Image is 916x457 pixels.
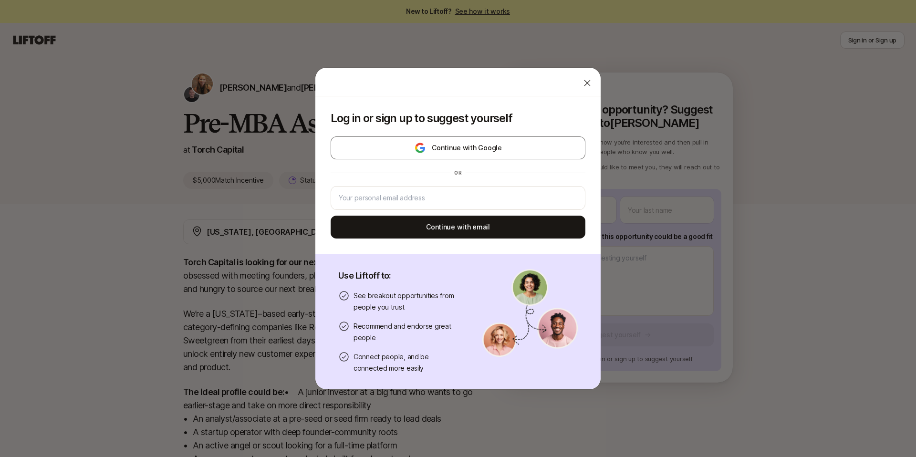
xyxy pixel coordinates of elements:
[331,216,585,239] button: Continue with email
[354,351,459,374] p: Connect people, and be connected more easily
[482,269,578,357] img: signup-banner
[414,142,426,154] img: google-logo
[354,321,459,343] p: Recommend and endorse great people
[338,269,459,282] p: Use Liftoff to:
[331,112,585,125] p: Log in or sign up to suggest yourself
[331,136,585,159] button: Continue with Google
[450,169,466,177] div: or
[339,192,577,204] input: Your personal email address
[354,290,459,313] p: See breakout opportunities from people you trust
